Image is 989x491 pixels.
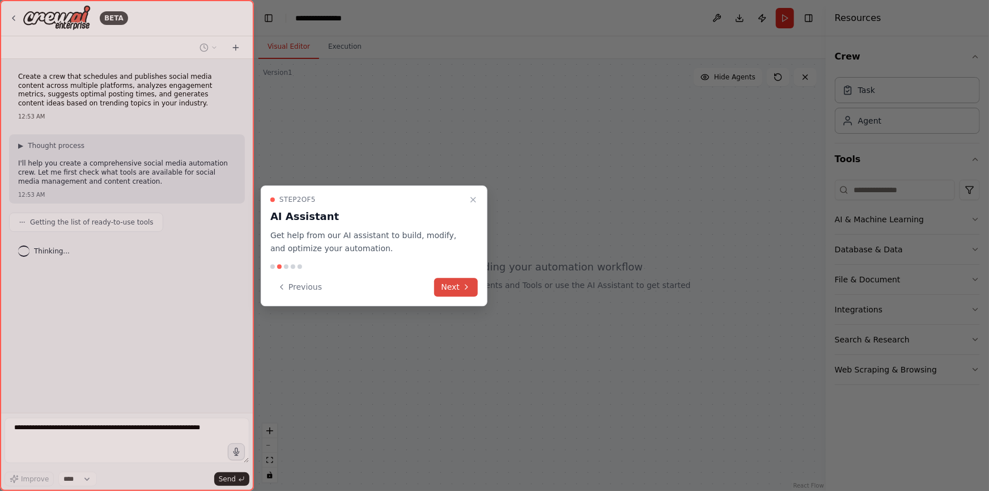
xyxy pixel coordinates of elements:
button: Previous [270,278,329,297]
button: Next [434,278,478,297]
button: Close walkthrough [466,193,480,206]
p: Get help from our AI assistant to build, modify, and optimize your automation. [270,229,464,255]
span: Step 2 of 5 [279,195,316,204]
h3: AI Assistant [270,209,464,225]
button: Hide left sidebar [261,10,277,26]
